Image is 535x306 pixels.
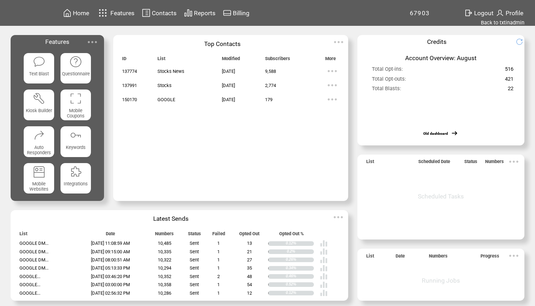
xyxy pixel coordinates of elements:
[222,97,235,102] span: [DATE]
[157,56,165,64] span: List
[265,69,276,74] span: 9,588
[222,69,235,74] span: [DATE]
[33,166,45,178] img: mobile-websites.svg
[247,265,252,271] span: 35
[91,241,130,246] span: [DATE] 11:08:59 AM
[247,249,252,254] span: 21
[158,249,171,254] span: 10,335
[158,265,171,271] span: 10,294
[286,241,314,246] div: 0.12%
[286,274,314,279] div: 0.46%
[233,10,249,17] span: Billing
[19,249,48,254] span: GOOGLE DM...
[19,231,27,239] span: List
[320,272,328,280] img: poll%20-%20white.svg
[286,258,314,262] div: 0.26%
[505,66,513,75] span: 516
[505,76,513,85] span: 421
[247,282,252,287] span: 54
[372,85,401,95] span: Total Blasts:
[158,241,171,246] span: 10,485
[188,231,201,239] span: Status
[464,8,473,17] img: exit.svg
[19,241,48,246] span: GOOGLE DM...
[122,97,137,102] span: 150170
[158,274,171,279] span: 10,352
[29,181,48,192] span: Mobile Websites
[286,291,314,295] div: 0.12%
[61,163,91,194] a: Integrations
[190,274,199,279] span: Sent
[157,69,184,74] span: Stocks News
[141,7,178,18] a: Contacts
[91,257,130,262] span: [DATE] 08:00:51 AM
[320,239,328,247] img: poll%20-%20white.svg
[320,264,328,272] img: poll%20-%20white.svg
[265,56,290,64] span: Subscribers
[69,129,82,141] img: keywords.svg
[61,90,91,120] a: Mobile Coupons
[239,231,259,239] span: Opted Out
[158,257,171,262] span: 10,322
[45,38,69,45] span: Features
[320,248,328,255] img: poll%20-%20white.svg
[507,155,521,169] img: ellypsis.svg
[61,126,91,157] a: Keywords
[91,282,130,287] span: [DATE] 03:00:00 PM
[464,159,477,167] span: Status
[325,56,336,64] span: More
[418,193,464,200] span: Scheduled Tasks
[157,83,172,88] span: Stocks
[27,145,51,155] span: Auto Responders
[320,281,328,289] img: poll%20-%20white.svg
[418,159,450,167] span: Scheduled Date
[110,10,134,17] span: Features
[422,277,460,284] span: Running Jobs
[204,40,241,47] span: Top Contacts
[69,92,82,105] img: coupons.svg
[19,265,48,271] span: GOOGLE DM...
[19,257,48,262] span: GOOGLE DM...
[325,64,339,78] img: ellypsis.svg
[19,274,40,279] span: GOOGLE...
[223,8,231,17] img: creidtcard.svg
[91,265,130,271] span: [DATE] 05:13:33 PM
[463,7,495,18] a: Logout
[66,145,86,150] span: Keywords
[155,231,174,239] span: Numbers
[332,35,346,49] img: ellypsis.svg
[97,7,109,19] img: features.svg
[366,253,374,262] span: List
[372,76,406,85] span: Total Opt-outs:
[24,53,54,84] a: Text Blast
[495,7,524,18] a: Profile
[24,126,54,157] a: Auto Responders
[122,69,137,74] span: 137774
[507,249,521,263] img: ellypsis.svg
[24,163,54,194] a: Mobile Websites
[190,241,199,246] span: Sent
[91,290,130,296] span: [DATE] 02:56:32 PM
[158,290,171,296] span: 10,286
[405,54,477,62] span: Account Overview: August
[217,265,220,271] span: 1
[423,131,448,136] a: Old dashboard
[286,266,314,271] div: 0.34%
[85,35,99,49] img: ellypsis.svg
[106,231,115,239] span: Date
[217,290,220,296] span: 1
[91,249,130,254] span: [DATE] 09:15:00 AM
[265,83,276,88] span: 2,774
[481,19,524,26] a: Back to txtinadmin
[194,10,215,17] span: Reports
[325,78,339,92] img: ellypsis.svg
[64,181,88,186] span: Integrations
[24,90,54,120] a: Kiosk Builder
[152,10,177,17] span: Contacts
[29,71,49,76] span: Text Blast
[372,66,403,75] span: Total Opt-ins:
[190,257,199,262] span: Sent
[265,97,272,102] span: 179
[91,274,130,279] span: [DATE] 03:46:20 PM
[62,71,90,76] span: Questionnaire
